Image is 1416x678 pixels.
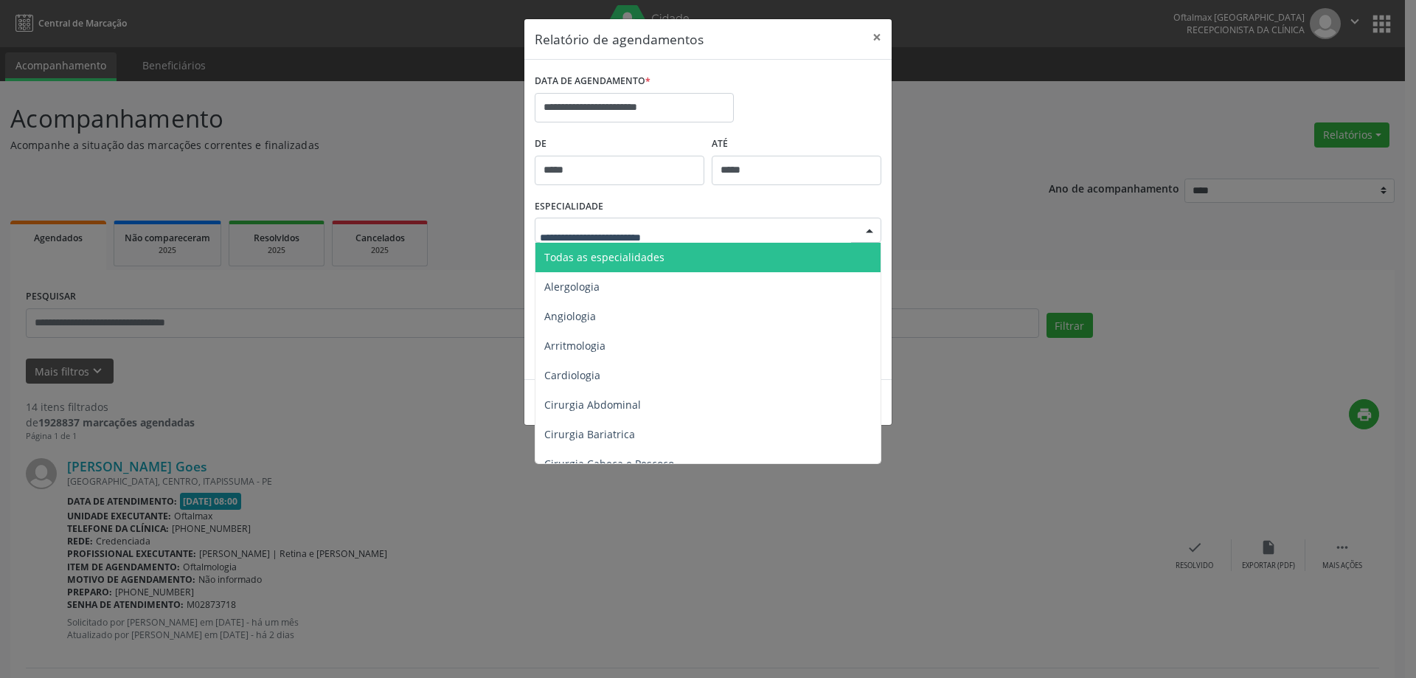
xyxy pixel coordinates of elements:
span: Alergologia [544,280,600,294]
span: Cirurgia Cabeça e Pescoço [544,457,674,471]
label: De [535,133,704,156]
span: Cirurgia Bariatrica [544,427,635,441]
span: Cardiologia [544,368,600,382]
label: DATA DE AGENDAMENTO [535,70,650,93]
span: Arritmologia [544,339,605,353]
button: Close [862,19,892,55]
h5: Relatório de agendamentos [535,30,704,49]
span: Todas as especialidades [544,250,664,264]
span: Cirurgia Abdominal [544,398,641,412]
label: ATÉ [712,133,881,156]
span: Angiologia [544,309,596,323]
label: ESPECIALIDADE [535,196,603,218]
